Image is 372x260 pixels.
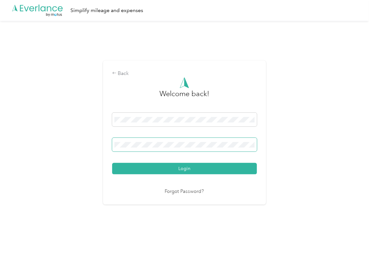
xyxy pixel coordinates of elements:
[159,88,209,106] h3: greeting
[112,70,257,78] div: Back
[165,188,204,195] a: Forgot Password?
[112,163,257,174] button: Login
[70,7,143,15] div: Simplify mileage and expenses
[335,224,372,260] iframe: Everlance-gr Chat Button Frame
